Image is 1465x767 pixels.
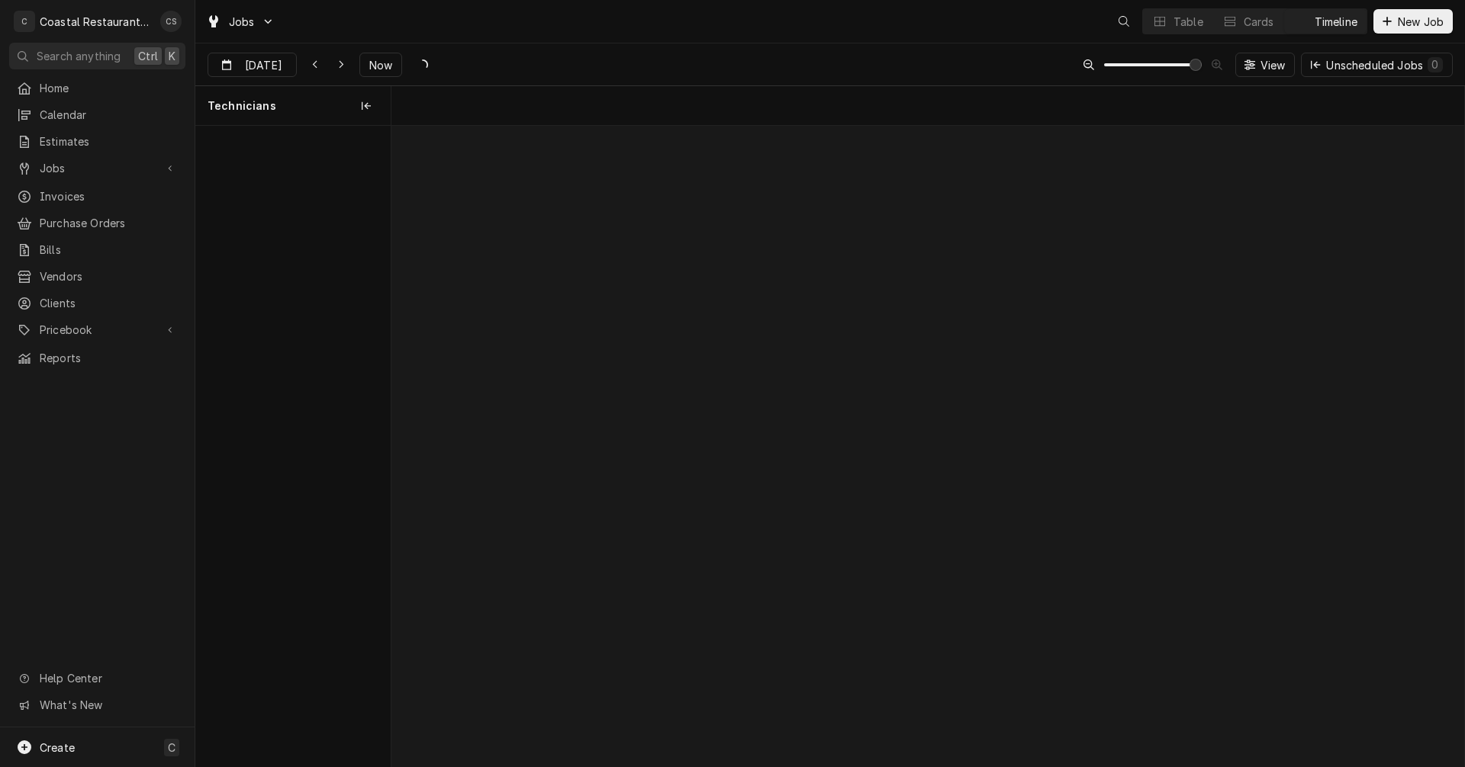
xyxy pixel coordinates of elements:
[9,129,185,154] a: Estimates
[160,11,182,32] div: CS
[40,697,176,713] span: What's New
[40,268,178,284] span: Vendors
[9,345,185,371] a: Reports
[9,237,185,262] a: Bills
[37,48,121,64] span: Search anything
[208,53,297,77] button: [DATE]
[1257,57,1289,73] span: View
[40,242,178,258] span: Bills
[200,9,281,34] a: Go to Jobs
[9,210,185,236] a: Purchase Orders
[40,160,155,176] span: Jobs
[1373,9,1453,34] button: New Job
[195,86,391,126] div: Technicians column. SPACE for context menu
[40,670,176,686] span: Help Center
[229,14,255,30] span: Jobs
[1174,14,1203,30] div: Table
[9,43,185,69] button: Search anythingCtrlK
[9,290,185,316] a: Clients
[359,53,402,77] button: Now
[1395,14,1447,30] span: New Job
[9,156,185,181] a: Go to Jobs
[40,215,178,231] span: Purchase Orders
[1235,53,1296,77] button: View
[40,107,178,123] span: Calendar
[1315,14,1357,30] div: Timeline
[40,80,178,96] span: Home
[1244,14,1274,30] div: Cards
[138,48,158,64] span: Ctrl
[9,75,185,101] a: Home
[169,48,175,64] span: K
[14,11,35,32] div: C
[9,102,185,127] a: Calendar
[1301,53,1453,77] button: Unscheduled Jobs0
[391,126,1464,755] div: normal
[40,741,75,754] span: Create
[160,11,182,32] div: Chris Sockriter's Avatar
[1326,57,1443,73] div: Unscheduled Jobs
[40,188,178,204] span: Invoices
[9,317,185,342] a: Go to Pricebook
[40,133,178,149] span: Estimates
[9,264,185,289] a: Vendors
[168,740,175,756] span: C
[195,126,391,755] div: left
[40,350,178,366] span: Reports
[40,295,178,311] span: Clients
[40,322,155,338] span: Pricebook
[9,692,185,717] a: Go to What's New
[40,14,152,30] div: Coastal Restaurant Repair
[366,57,395,73] span: Now
[1112,9,1136,34] button: Open search
[1431,56,1440,72] div: 0
[208,98,276,114] span: Technicians
[9,666,185,691] a: Go to Help Center
[9,184,185,209] a: Invoices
